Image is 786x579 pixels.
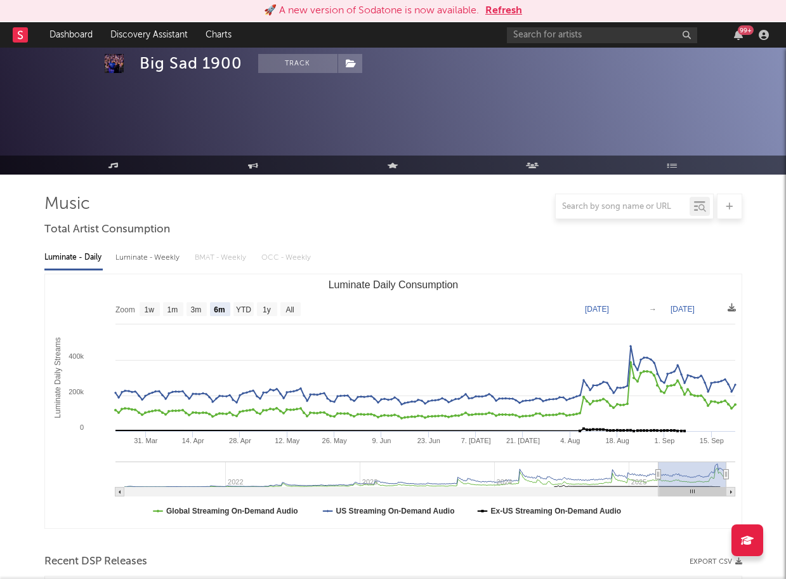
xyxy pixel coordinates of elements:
text: All [285,305,294,314]
text: 9. Jun [372,437,391,444]
text: 1y [263,305,271,314]
text: 0 [79,423,83,431]
text: Zoom [115,305,135,314]
text: 7. [DATE] [461,437,490,444]
text: 1w [144,305,154,314]
a: Discovery Assistant [102,22,197,48]
button: Export CSV [690,558,742,566]
text: 18. Aug [605,437,629,444]
span: Total Artist Consumption [44,222,170,237]
span: Recent DSP Releases [44,554,147,569]
text: → [649,305,657,314]
text: 3m [190,305,201,314]
text: 4. Aug [560,437,580,444]
button: Refresh [485,3,522,18]
div: Luminate - Weekly [115,247,182,269]
text: 1m [167,305,178,314]
text: 14. Apr [181,437,204,444]
text: 15. Sep [699,437,723,444]
text: Global Streaming On-Demand Audio [166,507,298,516]
text: Luminate Daily Consumption [328,279,458,290]
div: Luminate - Daily [44,247,103,269]
text: 1. Sep [654,437,674,444]
text: YTD [235,305,251,314]
text: [DATE] [671,305,695,314]
button: 99+ [734,30,743,40]
text: 200k [69,388,84,396]
input: Search for artists [507,27,697,43]
div: Big Sad 1900 [140,54,242,73]
a: Charts [197,22,240,48]
text: Ex-US Streaming On-Demand Audio [490,507,621,516]
text: 28. Apr [229,437,251,444]
text: [DATE] [585,305,609,314]
button: Track [258,54,337,73]
text: 31. Mar [134,437,158,444]
text: Luminate Daily Streams [53,337,62,418]
text: 21. [DATE] [506,437,539,444]
text: 400k [69,352,84,360]
text: 26. May [322,437,347,444]
div: 99 + [738,25,754,35]
text: US Streaming On-Demand Audio [336,507,454,516]
text: 6m [214,305,225,314]
svg: Luminate Daily Consumption [45,274,742,528]
text: 23. Jun [417,437,440,444]
text: 12. May [275,437,300,444]
div: 🚀 A new version of Sodatone is now available. [264,3,479,18]
a: Dashboard [41,22,102,48]
input: Search by song name or URL [556,202,690,212]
